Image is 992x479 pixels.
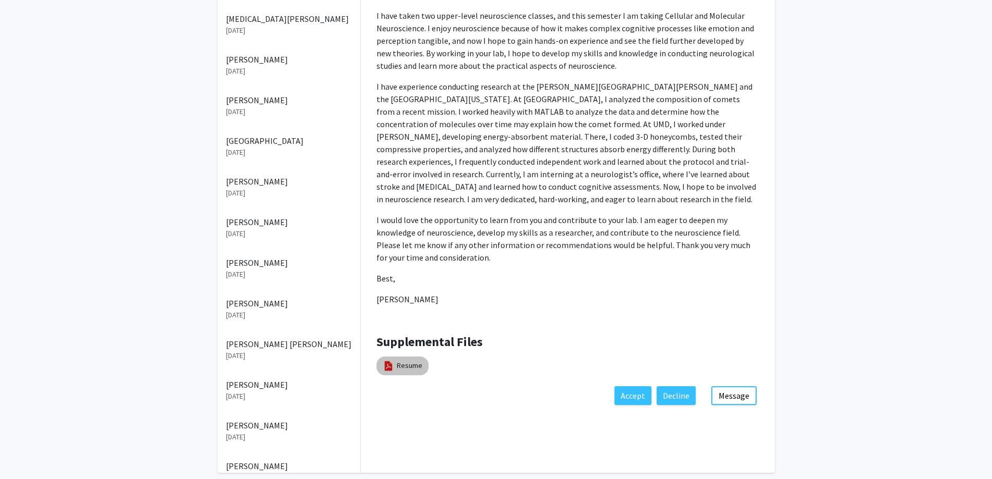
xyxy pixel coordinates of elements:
[226,460,352,472] p: [PERSON_NAME]
[226,269,352,280] p: [DATE]
[226,378,352,391] p: [PERSON_NAME]
[226,350,352,361] p: [DATE]
[397,360,422,371] a: Resume
[376,9,759,72] p: I have taken two upper-level neuroscience classes, and this semester I am taking Cellular and Mol...
[226,391,352,402] p: [DATE]
[376,80,759,205] p: I have experience conducting research at the [PERSON_NAME][GEOGRAPHIC_DATA][PERSON_NAME] and the ...
[226,256,352,269] p: [PERSON_NAME]
[226,419,352,432] p: [PERSON_NAME]
[226,216,352,228] p: [PERSON_NAME]
[226,432,352,443] p: [DATE]
[226,106,352,117] p: [DATE]
[226,25,352,36] p: [DATE]
[614,386,651,405] button: Accept
[226,134,352,147] p: [GEOGRAPHIC_DATA]
[711,386,757,405] button: Message
[226,66,352,77] p: [DATE]
[8,432,44,471] iframe: Chat
[226,53,352,66] p: [PERSON_NAME]
[226,147,352,158] p: [DATE]
[226,338,352,350] p: [PERSON_NAME] [PERSON_NAME]
[226,188,352,199] p: [DATE]
[657,386,696,405] button: Decline
[383,360,394,372] img: pdf_icon.png
[226,297,352,310] p: [PERSON_NAME]
[226,310,352,321] p: [DATE]
[376,335,759,350] h4: Supplemental Files
[376,293,759,305] p: [PERSON_NAME]
[376,214,759,264] p: I would love the opportunity to learn from you and contribute to your lab. I am eager to deepen m...
[226,13,352,25] p: [MEDICAL_DATA][PERSON_NAME]
[226,228,352,239] p: [DATE]
[226,175,352,188] p: [PERSON_NAME]
[226,94,352,106] p: [PERSON_NAME]
[376,272,759,285] p: Best,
